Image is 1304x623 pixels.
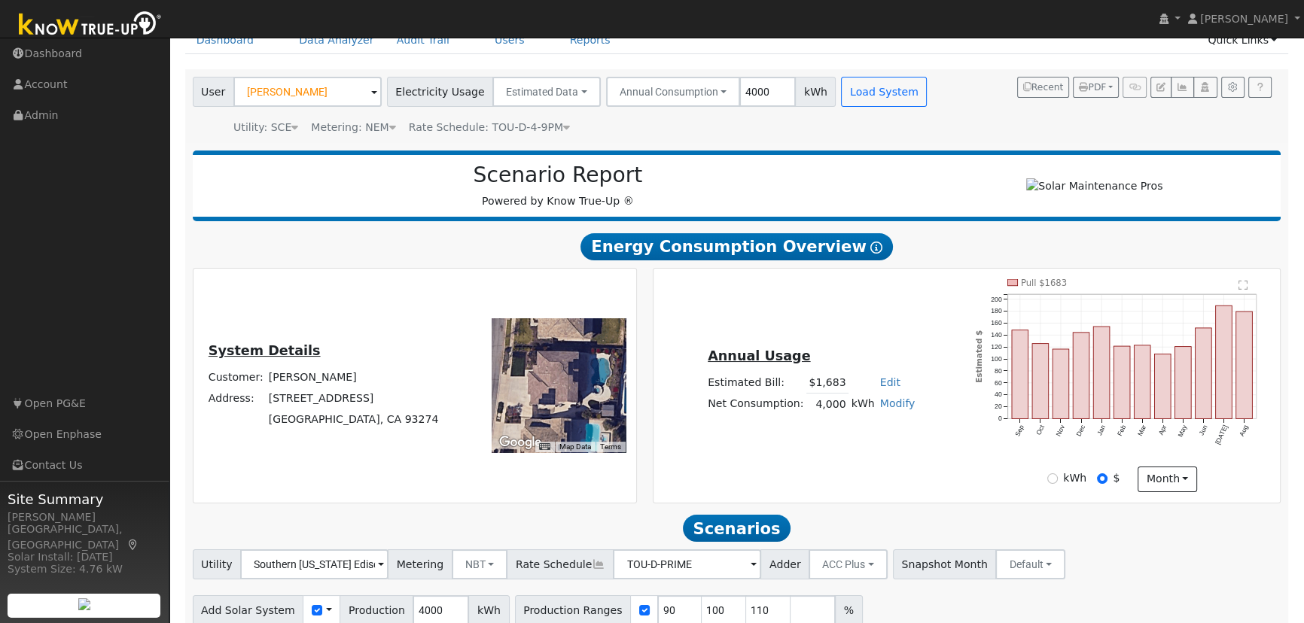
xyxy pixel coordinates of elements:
[266,388,441,409] td: [STREET_ADDRESS]
[806,372,849,394] td: $1,683
[1239,280,1249,290] text: 
[385,26,461,54] a: Audit Trail
[206,388,266,409] td: Address:
[126,539,140,551] a: Map
[233,77,382,107] input: Select a User
[893,549,997,579] span: Snapshot Month
[998,415,1002,422] text: 0
[1138,466,1197,492] button: month
[1114,346,1130,419] rect: onclick=""
[1157,424,1168,436] text: Apr
[991,343,1002,351] text: 120
[995,391,1002,399] text: 40
[1200,13,1288,25] span: [PERSON_NAME]
[266,409,441,430] td: [GEOGRAPHIC_DATA], CA 93274
[705,394,806,415] td: Net Consumption:
[206,367,266,388] td: Customer:
[1238,424,1250,437] text: Aug
[1196,26,1288,54] a: Quick Links
[240,549,388,579] input: Select a Utility
[387,77,493,107] span: Electricity Usage
[507,549,614,579] span: Rate Schedule
[1074,424,1086,438] text: Dec
[559,442,591,452] button: Map Data
[795,77,836,107] span: kWh
[1095,424,1107,436] text: Jan
[495,433,545,452] a: Open this area in Google Maps (opens a new window)
[600,442,621,451] a: Terms (opens in new tab)
[409,121,570,133] span: Alias: None
[233,120,298,135] div: Utility: SCE
[8,509,161,525] div: [PERSON_NAME]
[1221,77,1245,98] button: Settings
[8,489,161,509] span: Site Summary
[1198,424,1209,436] text: Jun
[1054,424,1066,438] text: Nov
[1053,349,1069,419] rect: onclick=""
[606,77,741,107] button: Annual Consumption
[266,367,441,388] td: [PERSON_NAME]
[1026,178,1162,194] img: Solar Maintenance Pros
[880,397,916,409] a: Modify
[973,330,983,383] text: Estimated $
[991,355,1002,363] text: 100
[388,549,452,579] span: Metering
[1017,77,1070,98] button: Recent
[1093,327,1110,419] rect: onclick=""
[870,242,882,254] i: Show Help
[539,442,550,452] button: Keyboard shortcuts
[8,549,161,565] div: Solar Install: [DATE]
[1248,77,1272,98] a: Help Link
[806,394,849,415] td: 4,000
[1171,77,1194,98] button: Multi-Series Graph
[311,120,395,135] div: Metering: NEM
[11,8,169,42] img: Know True-Up
[1214,424,1229,445] text: [DATE]
[841,77,927,107] button: Load System
[991,331,1002,339] text: 140
[1136,424,1147,437] text: Mar
[1154,354,1171,419] rect: onclick=""
[288,26,385,54] a: Data Analyzer
[185,26,266,54] a: Dashboard
[809,549,888,579] button: ACC Plus
[708,348,810,363] u: Annual Usage
[492,77,601,107] button: Estimated Data
[991,295,1002,302] text: 200
[1196,328,1212,419] rect: onclick=""
[200,163,916,209] div: Powered by Know True-Up ®
[1032,344,1049,419] rect: onclick=""
[559,26,622,54] a: Reports
[1113,470,1120,486] label: $
[452,549,508,579] button: NBT
[705,372,806,394] td: Estimated Bill:
[1216,305,1232,418] rect: onclick=""
[193,549,242,579] span: Utility
[1073,77,1119,98] button: PDF
[1193,77,1217,98] button: Login As
[495,433,545,452] img: Google
[1063,470,1086,486] label: kWh
[1021,278,1067,288] text: Pull $1683
[1175,347,1192,419] rect: onclick=""
[880,376,900,388] a: Edit
[208,163,908,188] h2: Scenario Report
[991,307,1002,315] text: 180
[1073,333,1089,419] rect: onclick=""
[1150,77,1171,98] button: Edit User
[995,403,1002,411] text: 20
[613,549,761,579] input: Select a Rate Schedule
[580,233,892,260] span: Energy Consumption Overview
[995,379,1002,387] text: 60
[1116,424,1127,437] text: Feb
[193,77,234,107] span: User
[78,598,90,610] img: retrieve
[1097,473,1107,484] input: $
[995,549,1065,579] button: Default
[995,367,1002,375] text: 80
[8,521,161,553] div: [GEOGRAPHIC_DATA], [GEOGRAPHIC_DATA]
[1134,345,1150,419] rect: onclick=""
[1236,311,1253,419] rect: onclick=""
[1013,424,1025,437] text: Sep
[760,549,809,579] span: Adder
